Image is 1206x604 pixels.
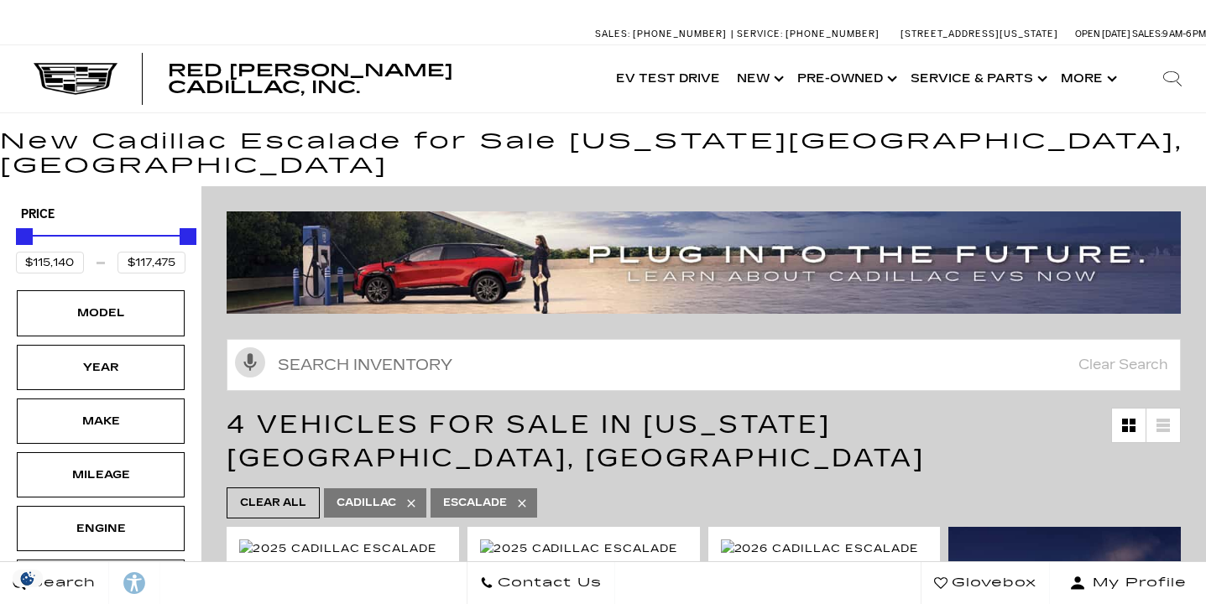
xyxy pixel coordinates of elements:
[443,492,507,513] span: Escalade
[26,571,96,595] span: Search
[180,228,196,245] div: Maximum Price
[59,412,143,430] div: Make
[8,570,47,587] section: Click to Open Cookie Consent Modal
[59,466,143,484] div: Mileage
[227,211,1181,314] img: ev-blog-post-banners4
[17,452,185,497] div: MileageMileage
[901,29,1058,39] a: [STREET_ADDRESS][US_STATE]
[1050,562,1206,604] button: Open user profile menu
[235,347,265,377] svg: Click to toggle on voice search
[595,29,731,39] a: Sales: [PHONE_NUMBER]
[21,207,180,222] h5: Price
[8,570,47,587] img: Opt-Out Icon
[17,345,185,390] div: YearYear
[34,63,117,95] img: Cadillac Dark Logo with Cadillac White Text
[902,45,1052,112] a: Service & Parts
[59,358,143,377] div: Year
[239,539,446,576] div: 1 / 2
[240,492,306,513] span: Clear All
[737,29,783,39] span: Service:
[16,222,185,273] div: Price
[17,290,185,336] div: ModelModel
[59,304,143,322] div: Model
[17,506,185,551] div: EngineEngine
[467,562,615,604] a: Contact Us
[337,492,396,513] span: Cadillac
[16,252,84,273] input: Minimum
[1075,29,1130,39] span: Open [DATE]
[595,29,630,39] span: Sales:
[493,571,602,595] span: Contact Us
[633,29,727,39] span: [PHONE_NUMBER]
[168,62,591,96] a: Red [PERSON_NAME] Cadillac, Inc.
[227,339,1181,391] input: Search Inventory
[480,539,687,576] div: 1 / 2
[1132,29,1162,39] span: Sales:
[731,29,884,39] a: Service: [PHONE_NUMBER]
[608,45,728,112] a: EV Test Drive
[921,562,1050,604] a: Glovebox
[239,539,446,576] img: 2025 Cadillac Escalade Premium Luxury 1
[1052,45,1122,112] button: More
[17,398,185,444] div: MakeMake
[59,519,143,538] div: Engine
[728,45,789,112] a: New
[480,539,687,576] img: 2025 Cadillac Escalade Sport 1
[227,409,925,473] span: 4 Vehicles for Sale in [US_STATE][GEOGRAPHIC_DATA], [GEOGRAPHIC_DATA]
[789,45,902,112] a: Pre-Owned
[1086,571,1187,595] span: My Profile
[16,228,33,245] div: Minimum Price
[786,29,880,39] span: [PHONE_NUMBER]
[168,60,453,97] span: Red [PERSON_NAME] Cadillac, Inc.
[948,571,1036,595] span: Glovebox
[721,539,928,576] div: 1 / 2
[1162,29,1206,39] span: 9 AM-6 PM
[721,539,928,576] img: 2026 Cadillac Escalade Luxury 1
[117,252,185,273] input: Maximum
